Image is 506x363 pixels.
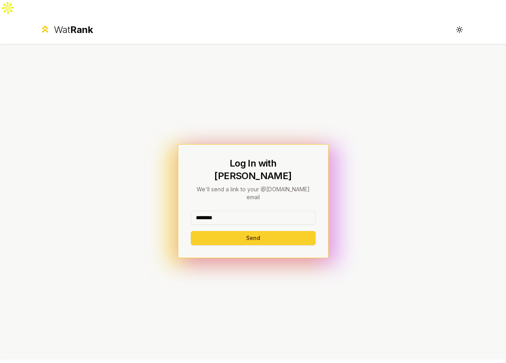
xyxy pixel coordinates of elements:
[191,231,316,245] button: Send
[191,157,316,182] h1: Log In with [PERSON_NAME]
[70,24,93,35] span: Rank
[40,24,93,36] a: WatRank
[191,185,316,201] p: We'll send a link to your @[DOMAIN_NAME] email
[54,24,93,36] div: Wat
